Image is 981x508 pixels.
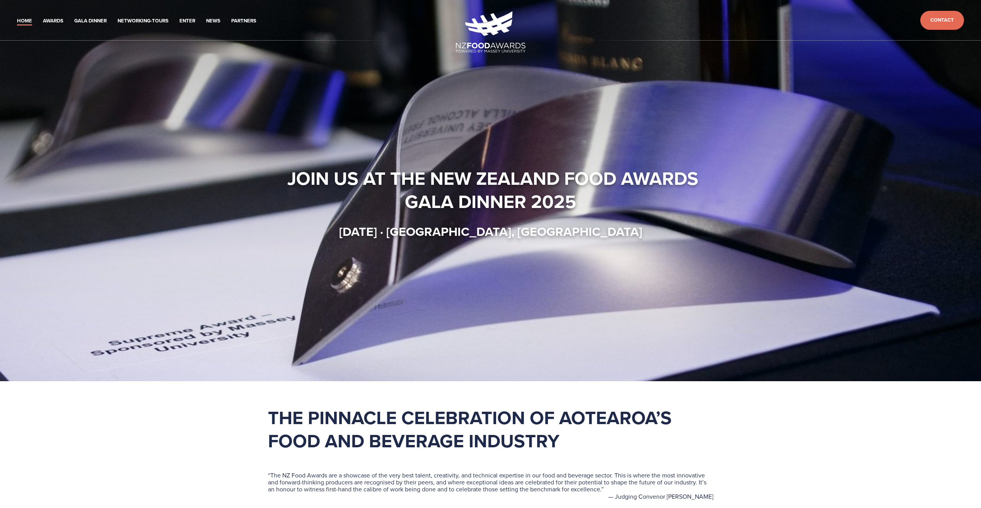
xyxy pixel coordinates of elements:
span: “ [268,471,270,479]
a: News [206,17,220,26]
h1: The pinnacle celebration of Aotearoa’s food and beverage industry [268,406,713,452]
strong: Join us at the New Zealand Food Awards Gala Dinner 2025 [287,165,703,215]
a: Gala Dinner [74,17,107,26]
strong: [DATE] · [GEOGRAPHIC_DATA], [GEOGRAPHIC_DATA] [339,222,642,240]
blockquote: The NZ Food Awards are a showcase of the very best talent, creativity, and technical expertise in... [268,472,713,493]
a: Enter [179,17,195,26]
a: Networking-Tours [118,17,169,26]
span: ” [601,485,604,493]
a: Partners [231,17,256,26]
figcaption: — Judging Convenor [PERSON_NAME] [268,493,713,500]
a: Contact [920,11,964,30]
a: Home [17,17,32,26]
a: Awards [43,17,63,26]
